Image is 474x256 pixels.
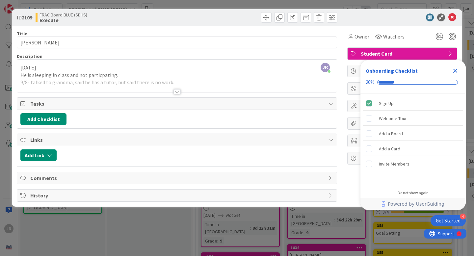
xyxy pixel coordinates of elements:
div: Welcome Tour [379,115,407,122]
div: Onboarding Checklist [366,67,418,75]
div: Add a Board [379,130,403,138]
span: Description [17,53,42,59]
div: Checklist items [360,93,466,186]
span: History [30,192,325,199]
button: Add Checklist [20,113,66,125]
span: FRAC Board BLUE (SDHS) [39,12,87,17]
span: ID [17,13,32,21]
div: Checklist Container [360,60,466,210]
button: Add Link [20,149,57,161]
input: type card name here... [17,37,337,48]
div: 1 [34,3,36,8]
div: 20% [366,79,375,85]
b: 2109 [22,14,32,21]
p: He is sleeping in class and not particpating. [20,71,333,79]
span: Student Card [361,50,445,58]
span: Links [30,136,325,144]
div: Add a Card is incomplete. [363,141,463,156]
div: Open Get Started checklist, remaining modules: 4 [431,215,466,226]
span: Watchers [383,33,405,40]
label: Title [17,31,27,37]
p: [DATE] [20,64,333,71]
div: Close Checklist [450,65,461,76]
div: Welcome Tour is incomplete. [363,111,463,126]
div: Sign Up [379,99,394,107]
span: Powered by UserGuiding [388,200,444,208]
div: Add a Card [379,145,400,153]
div: Get Started [436,218,461,224]
span: Support [14,1,30,9]
span: JR [321,63,330,72]
div: Invite Members [379,160,409,168]
div: Checklist progress: 20% [366,79,461,85]
div: 4 [460,214,466,219]
span: Owner [355,33,369,40]
div: Do not show again [398,190,429,195]
div: Invite Members is incomplete. [363,157,463,171]
div: Sign Up is complete. [363,96,463,111]
div: Footer [360,198,466,210]
span: Comments [30,174,325,182]
span: Tasks [30,100,325,108]
a: Powered by UserGuiding [364,198,462,210]
b: Execute [39,17,87,23]
div: Add a Board is incomplete. [363,126,463,141]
